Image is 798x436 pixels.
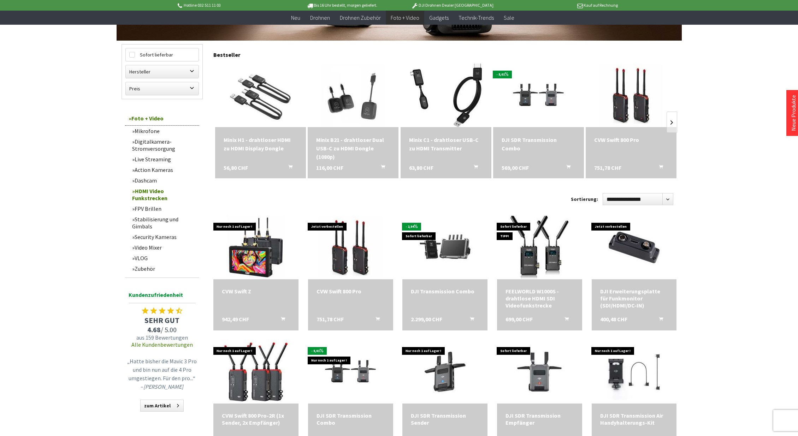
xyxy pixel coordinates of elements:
a: DJI SDR Transmission Sender 329,00 CHF In den Warenkorb [411,412,479,426]
a: Drohnen Zubehör [335,11,386,25]
a: zum Artikel [140,400,184,412]
img: CVW Swift 800 Pro [319,216,382,279]
img: DJI SDR Transmission Empfänger [508,340,571,404]
span: Kundenzufriedenheit [129,290,196,303]
a: DJI SDR Transmission Combo 569,00 CHF In den Warenkorb [317,412,385,426]
p: „Hatte bisher die Mavic 3 Pro und bin nun auf die 4 Pro umgestiegen. Für den pro...“ – [127,357,197,391]
img: DJI SDR Transmission Air Handyhalterungs-Kit [592,344,677,400]
a: FEELWORLD W1000S - drahtlose HDMI SDI Videofunkstrecke 699,00 CHF In den Warenkorb [506,288,574,309]
a: DJI SDR Transmission Air Handyhalterungs-Kit 49,90 CHF In den Warenkorb [600,412,668,426]
span: Sale [504,14,514,21]
a: Video Mixer [129,242,199,253]
a: FPV Brillen [129,203,199,214]
img: FEELWORLD W1000S - drahtlose HDMI SDI Videofunkstrecke [508,216,571,279]
em: [PERSON_NAME] [143,383,183,390]
span: / 5.00 [125,325,199,334]
span: 699,00 CHF [506,316,533,323]
img: Minix B21 - drahtloser Dual USB-C zu HDMI Dongle (1080p) [321,64,385,127]
a: DJI SDR Transmission Combo 569,00 CHF In den Warenkorb [502,136,575,153]
div: CVW Swift Z [222,288,290,295]
a: CVW Swift Z 942,49 CHF In den Warenkorb [222,288,290,295]
a: Technik-Trends [454,11,499,25]
label: Sofort lieferbar [126,48,199,61]
img: CVW Swift 800 Pro-2R (1x Sender, 2x Empfänger) [222,340,290,404]
a: CVW Swift 800 Pro-2R (1x Sender, 2x Empfänger) 1.143,23 CHF In den Warenkorb [222,412,290,426]
img: DJI SDR Transmission Combo [319,340,382,404]
a: Stabilisierung und Gimbals [129,214,199,232]
button: In den Warenkorb [465,163,482,173]
div: CVW Swift 800 Pro-2R (1x Sender, 2x Empfänger) [222,412,290,426]
div: Minix C1 - drahtloser USB-C zu HDMI Transmitter [409,136,483,153]
a: Mikrofone [129,126,199,136]
div: DJI SDR Transmission Air Handyhalterungs-Kit [600,412,668,426]
img: CVW Swift 800 Pro [599,64,663,127]
a: VLOG [129,253,199,263]
a: Live Streaming [129,154,199,165]
a: DJI SDR Transmission Empfänger 329,00 CHF In den Warenkorb [506,412,574,426]
div: FEELWORLD W1000S - drahtlose HDMI SDI Videofunkstrecke [506,288,574,309]
span: Drohnen Zubehör [340,14,381,21]
img: CVW Swift Z [227,216,285,279]
span: 56,80 CHF [224,163,248,172]
span: 751,78 CHF [594,163,621,172]
a: Zubehör [129,263,199,274]
div: DJI SDR Transmission Combo [317,412,385,426]
img: DJI SDR Transmission Sender [413,340,477,404]
span: 4.68 [147,325,161,334]
div: DJI Transmission Combo [411,288,479,295]
button: In den Warenkorb [650,316,667,325]
a: Action Kameras [129,165,199,175]
div: Minix H1 - drahtloser HDMI zu HDMI Display Dongle [224,136,297,153]
span: 2.299,00 CHF [411,316,442,323]
a: Neue Produkte [790,95,797,131]
span: 569,00 CHF [502,163,529,172]
a: Minix B21 - drahtloser Dual USB-C zu HDMI Dongle (1080p) 116,00 CHF In den Warenkorb [316,136,390,161]
a: Foto + Video [386,11,424,25]
span: 400,48 CHF [600,316,627,323]
div: Minix B21 - drahtloser Dual USB-C zu HDMI Dongle (1080p) [316,136,390,161]
div: CVW Swift 800 Pro [594,136,668,144]
a: HDMI Video Funkstrecken [129,186,199,203]
div: DJI Erweiterungsplatte für Funkmonitor (SDI/HDMI/DC-IN) [600,288,668,309]
div: CVW Swift 800 Pro [317,288,385,295]
button: In den Warenkorb [556,316,573,325]
span: 942,49 CHF [222,316,249,323]
p: Bis 16 Uhr bestellt, morgen geliefert. [287,1,397,10]
a: Minix H1 - drahtloser HDMI zu HDMI Display Dongle 56,80 CHF In den Warenkorb [224,136,297,153]
img: DJI SDR Transmission Combo [507,64,570,127]
span: aus 159 Bewertungen [125,334,199,341]
a: Gadgets [424,11,454,25]
span: Drohnen [310,14,330,21]
span: 751,78 CHF [317,316,344,323]
span: 63,80 CHF [409,163,433,172]
label: Preis [126,82,199,95]
button: In den Warenkorb [272,316,289,325]
span: Technik-Trends [459,14,494,21]
img: DJI Transmission Combo [413,216,477,279]
p: Hotline 032 511 11 03 [177,1,287,10]
img: Minix H1 - drahtloser HDMI zu HDMI Display Dongle [229,64,292,127]
a: Minix C1 - drahtloser USB-C zu HDMI Transmitter 63,80 CHF In den Warenkorb [409,136,483,153]
a: CVW Swift 800 Pro 751,78 CHF In den Warenkorb [594,136,668,144]
button: In den Warenkorb [558,163,575,173]
a: Drohnen [305,11,335,25]
a: Security Kameras [129,232,199,242]
a: Alle Kundenbewertungen [131,341,193,348]
button: In den Warenkorb [367,316,384,325]
button: In den Warenkorb [372,163,389,173]
div: DJI SDR Transmission Sender [411,412,479,426]
p: Kauf auf Rechnung [508,1,618,10]
button: In den Warenkorb [650,163,667,173]
div: DJI SDR Transmission Empfänger [506,412,574,426]
a: Foto + Video [125,111,199,126]
a: Digitalkamera-Stromversorgung [129,136,199,154]
a: CVW Swift 800 Pro 751,78 CHF In den Warenkorb [317,288,385,295]
label: Sortierung: [571,193,598,205]
button: In den Warenkorb [461,316,478,325]
a: Neu [286,11,305,25]
span: SEHR GUT [125,315,199,325]
button: In den Warenkorb [280,163,297,173]
label: Hersteller [126,65,199,78]
img: DJI Erweiterungsplatte für Funkmonitor (SDI/HDMI/DC-IN) [602,216,666,279]
a: Dashcam [129,175,199,186]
